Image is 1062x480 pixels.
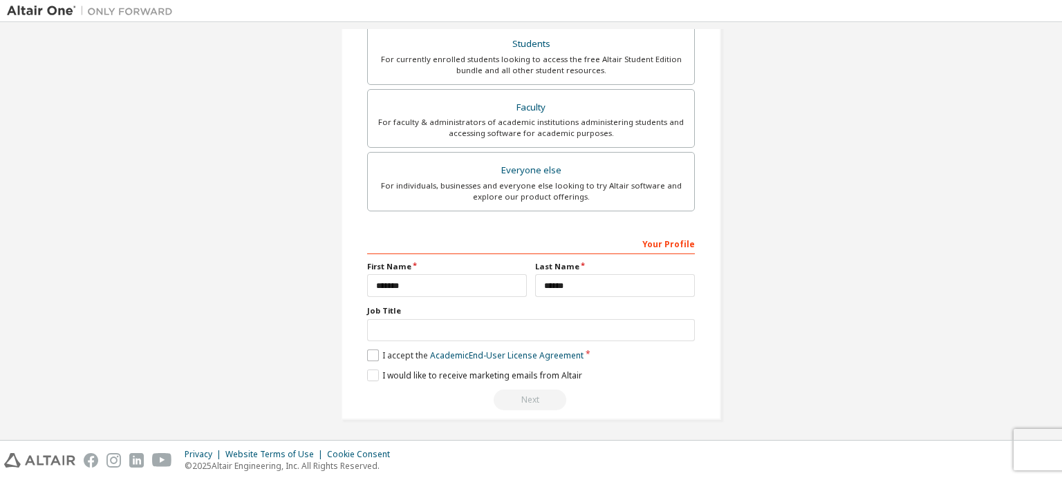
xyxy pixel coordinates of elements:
[367,349,584,361] label: I accept the
[84,453,98,468] img: facebook.svg
[376,35,686,54] div: Students
[4,453,75,468] img: altair_logo.svg
[129,453,144,468] img: linkedin.svg
[185,449,225,460] div: Privacy
[376,54,686,76] div: For currently enrolled students looking to access the free Altair Student Edition bundle and all ...
[152,453,172,468] img: youtube.svg
[185,460,398,472] p: © 2025 Altair Engineering, Inc. All Rights Reserved.
[367,390,695,410] div: Read and acccept EULA to continue
[327,449,398,460] div: Cookie Consent
[376,98,686,117] div: Faculty
[367,232,695,254] div: Your Profile
[535,261,695,272] label: Last Name
[367,261,527,272] label: First Name
[376,161,686,180] div: Everyone else
[106,453,121,468] img: instagram.svg
[225,449,327,460] div: Website Terms of Use
[430,349,584,361] a: Academic End-User License Agreement
[376,117,686,139] div: For faculty & administrators of academic institutions administering students and accessing softwa...
[376,180,686,202] div: For individuals, businesses and everyone else looking to try Altair software and explore our prod...
[7,4,180,18] img: Altair One
[367,305,695,316] label: Job Title
[367,369,582,381] label: I would like to receive marketing emails from Altair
